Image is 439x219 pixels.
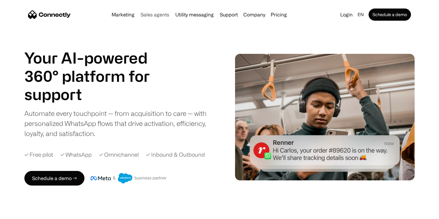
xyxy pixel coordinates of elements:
h1: support [24,85,165,103]
div: 2 of 4 [24,85,165,103]
a: Schedule a demo [369,9,411,21]
div: ✓ Free pilot [24,151,53,159]
a: Schedule a demo → [24,171,84,186]
a: home [28,10,71,19]
div: Company [243,10,265,19]
a: Pricing [268,12,289,17]
a: Utility messaging [173,12,216,17]
div: en [358,10,364,19]
aside: Language selected: English [6,208,37,217]
div: Company [241,10,267,19]
div: ✓ WhatsApp [60,151,92,159]
div: ✓ Omnichannel [99,151,139,159]
div: Automate every touchpoint — from acquisition to care — with personalized WhatsApp flows that driv... [24,108,216,138]
h1: Your AI-powered 360° platform for [24,49,165,85]
a: Marketing [109,12,137,17]
a: Support [217,12,240,17]
a: Sales agents [138,12,172,17]
ul: Language list [12,208,37,217]
a: Login [338,10,355,19]
img: Meta and Salesforce business partner badge. [91,173,167,183]
div: ✓ Inbound & Outbound [146,151,205,159]
div: carousel [24,85,165,103]
div: en [355,10,367,19]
